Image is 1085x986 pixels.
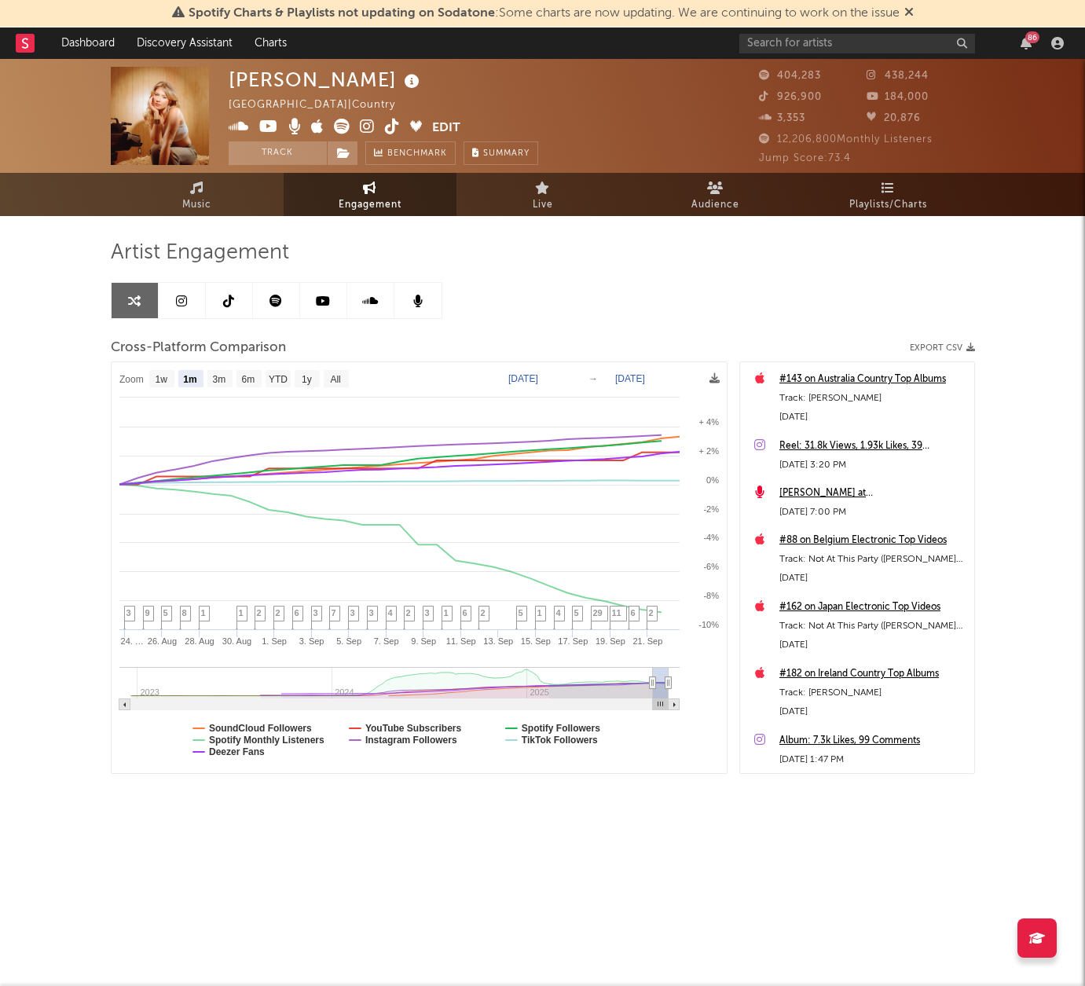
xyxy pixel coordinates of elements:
[779,370,966,389] a: #143 on Australia Country Top Albums
[631,608,636,618] span: 6
[445,636,475,646] text: 11. Sep
[406,608,411,618] span: 2
[483,149,530,158] span: Summary
[779,484,966,503] a: [PERSON_NAME] at [GEOGRAPHIC_DATA] ([DATE])
[698,620,719,629] text: -10%
[615,373,645,384] text: [DATE]
[779,531,966,550] div: #88 on Belgium Electronic Top Videos
[508,373,538,384] text: [DATE]
[779,731,966,750] a: Album: 7.3k Likes, 99 Comments
[759,92,822,102] span: 926,900
[444,608,449,618] span: 1
[759,113,805,123] span: 3,353
[779,750,966,769] div: [DATE] 1:47 PM
[313,608,318,618] span: 3
[229,96,413,115] div: [GEOGRAPHIC_DATA] | Country
[145,608,150,618] span: 9
[802,173,975,216] a: Playlists/Charts
[209,735,324,746] text: Spotify Monthly Listeners
[182,196,211,214] span: Music
[388,608,393,618] span: 4
[698,446,719,456] text: + 2%
[629,173,802,216] a: Audience
[593,608,603,618] span: 29
[703,504,719,514] text: -2%
[299,636,324,646] text: 3. Sep
[698,417,719,427] text: + 4%
[365,723,461,734] text: YouTube Subscribers
[703,591,719,600] text: -8%
[147,636,176,646] text: 26. Aug
[339,196,401,214] span: Engagement
[1025,31,1039,43] div: 86
[369,608,374,618] span: 3
[262,636,287,646] text: 1. Sep
[519,608,523,618] span: 5
[779,598,966,617] a: #162 on Japan Electronic Top Videos
[520,636,550,646] text: 15. Sep
[779,550,966,569] div: Track: Not At This Party ([PERSON_NAME] Remix) [Lyric Video]
[612,608,621,618] span: 11
[209,746,265,757] text: Deezer Fans
[257,608,262,618] span: 2
[595,636,625,646] text: 19. Sep
[229,141,327,165] button: Track
[185,636,214,646] text: 28. Aug
[241,374,255,385] text: 6m
[330,374,340,385] text: All
[336,636,361,646] text: 5. Sep
[209,723,312,734] text: SoundCloud Followers
[295,608,299,618] span: 6
[229,67,423,93] div: [PERSON_NAME]
[867,92,929,102] span: 184,000
[189,7,900,20] span: : Some charts are now updating. We are continuing to work on the issue
[759,71,821,81] span: 404,283
[276,608,280,618] span: 2
[910,343,975,353] button: Export CSV
[268,374,287,385] text: YTD
[558,636,588,646] text: 17. Sep
[387,145,447,163] span: Benchmark
[373,636,398,646] text: 7. Sep
[483,636,513,646] text: 13. Sep
[779,617,966,636] div: Track: Not At This Party ([PERSON_NAME] Remix) [Lyric Video]
[779,636,966,654] div: [DATE]
[759,153,851,163] span: Jump Score: 73.4
[163,608,168,618] span: 5
[574,608,579,618] span: 5
[126,608,131,618] span: 3
[779,389,966,408] div: Track: [PERSON_NAME]
[411,636,436,646] text: 9. Sep
[779,456,966,475] div: [DATE] 3:20 PM
[849,196,927,214] span: Playlists/Charts
[126,27,244,59] a: Discovery Assistant
[244,27,298,59] a: Charts
[537,608,542,618] span: 1
[239,608,244,618] span: 1
[904,7,914,20] span: Dismiss
[779,665,966,684] a: #182 on Ireland Country Top Albums
[222,636,251,646] text: 30. Aug
[284,173,456,216] a: Engagement
[649,608,654,618] span: 2
[779,702,966,721] div: [DATE]
[183,374,196,385] text: 1m
[432,119,460,138] button: Edit
[533,196,553,214] span: Live
[182,608,187,618] span: 8
[779,408,966,427] div: [DATE]
[119,374,144,385] text: Zoom
[867,113,921,123] span: 20,876
[1021,37,1032,49] button: 86
[302,374,312,385] text: 1y
[867,71,929,81] span: 438,244
[521,735,597,746] text: TikTok Followers
[703,533,719,542] text: -4%
[332,608,336,618] span: 7
[779,569,966,588] div: [DATE]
